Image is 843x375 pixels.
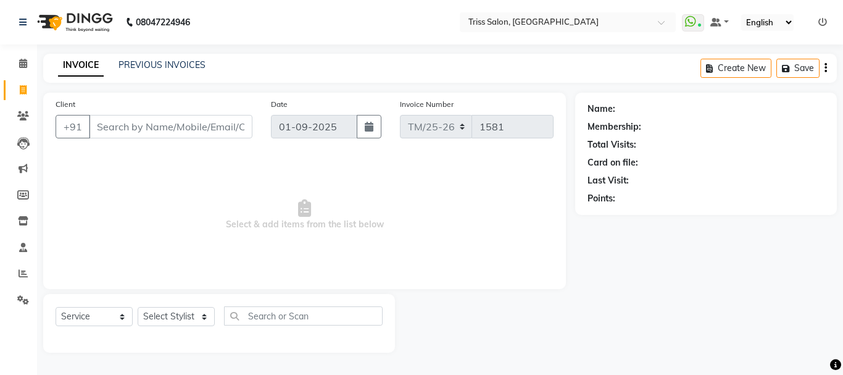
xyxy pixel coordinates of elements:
[588,192,615,205] div: Points:
[588,156,638,169] div: Card on file:
[700,59,771,78] button: Create New
[588,174,629,187] div: Last Visit:
[400,99,454,110] label: Invoice Number
[56,115,90,138] button: +91
[588,120,641,133] div: Membership:
[224,306,383,326] input: Search or Scan
[271,99,288,110] label: Date
[118,59,206,70] a: PREVIOUS INVOICES
[89,115,252,138] input: Search by Name/Mobile/Email/Code
[58,54,104,77] a: INVOICE
[136,5,190,40] b: 08047224946
[56,99,75,110] label: Client
[31,5,116,40] img: logo
[588,103,615,116] div: Name:
[56,153,554,277] span: Select & add items from the list below
[588,138,636,151] div: Total Visits:
[776,59,820,78] button: Save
